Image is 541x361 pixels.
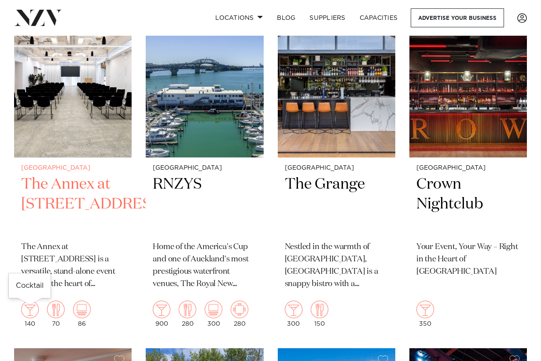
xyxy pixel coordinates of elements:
[411,8,504,27] a: Advertise your business
[21,165,125,171] small: [GEOGRAPHIC_DATA]
[73,301,91,327] div: 86
[416,241,520,278] p: Your Event, Your Way – Right in the Heart of [GEOGRAPHIC_DATA]
[285,301,302,318] img: cocktail.png
[153,175,256,234] h2: RNZYS
[285,175,388,234] h2: The Grange
[21,175,125,234] h2: The Annex at [STREET_ADDRESS]
[231,301,248,327] div: 280
[205,301,222,327] div: 300
[285,165,388,171] small: [GEOGRAPHIC_DATA]
[73,301,91,318] img: theatre.png
[353,8,405,27] a: Capacities
[285,241,388,290] p: Nestled in the warmth of [GEOGRAPHIC_DATA], [GEOGRAPHIC_DATA] is a snappy bistro with a European ...
[47,301,65,318] img: dining.png
[311,301,328,327] div: 150
[21,301,39,318] img: cocktail.png
[179,301,196,327] div: 280
[311,301,328,318] img: dining.png
[153,241,256,290] p: Home of the America's Cup and one of Auckland's most prestigious waterfront venues, The Royal New...
[416,175,520,234] h2: Crown Nightclub
[208,8,270,27] a: Locations
[302,8,352,27] a: SUPPLIERS
[416,301,434,318] img: cocktail.png
[21,301,39,327] div: 140
[285,301,302,327] div: 300
[205,301,222,318] img: theatre.png
[9,273,51,298] div: Cocktail
[47,301,65,327] div: 70
[21,241,125,290] p: The Annex at [STREET_ADDRESS] is a versatile, stand-alone event space in the heart of [GEOGRAPHIC...
[179,301,196,318] img: dining.png
[416,165,520,171] small: [GEOGRAPHIC_DATA]
[14,10,62,26] img: nzv-logo.png
[270,8,302,27] a: BLOG
[153,301,170,327] div: 900
[416,301,434,327] div: 350
[231,301,248,318] img: meeting.png
[153,165,256,171] small: [GEOGRAPHIC_DATA]
[153,301,170,318] img: cocktail.png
